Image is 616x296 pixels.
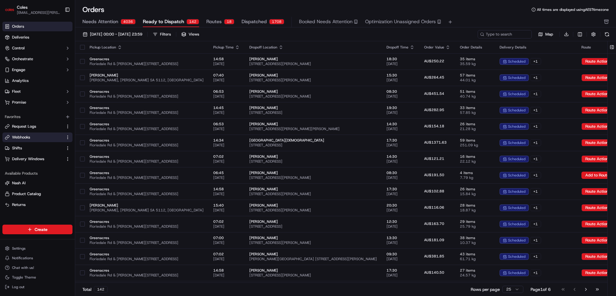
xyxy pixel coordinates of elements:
[213,175,240,180] span: [DATE]
[387,268,414,273] span: 17:30
[20,58,99,64] div: Start new chat
[213,235,240,240] span: 07:00
[12,24,24,29] span: Orders
[2,244,72,253] button: Settings
[213,73,240,78] span: 07:40
[460,273,490,278] span: 24.57 kg
[534,31,557,38] button: Map
[90,257,204,261] span: Floriedale Rd & [PERSON_NAME][STREET_ADDRESS]
[90,208,204,213] span: [PERSON_NAME], [PERSON_NAME] SA 5112, [GEOGRAPHIC_DATA]
[5,5,14,14] img: Coles
[460,138,490,143] span: 59 items
[387,240,414,245] span: [DATE]
[2,98,72,107] button: Promise
[249,252,377,257] span: [PERSON_NAME]
[90,154,204,159] span: Greenacres
[530,91,541,97] div: + 1
[12,180,26,186] span: Nash AI
[12,67,25,73] span: Engage
[90,273,204,278] span: Floriedale Rd & [PERSON_NAME][STREET_ADDRESS]
[82,286,108,293] div: Total
[424,140,447,145] span: AU$1371.63
[249,122,377,126] span: [PERSON_NAME]
[60,102,73,107] span: Pylon
[460,45,490,50] div: Order Details
[530,172,541,179] div: + 1
[387,257,414,261] span: [DATE]
[213,110,240,115] span: [DATE]
[460,208,490,213] span: 18.87 kg
[508,238,525,243] span: scheduled
[269,19,284,24] div: 1708
[249,219,377,224] span: [PERSON_NAME]
[90,235,204,240] span: Greenacres
[249,240,377,245] span: [STREET_ADDRESS][PERSON_NAME]
[5,191,70,197] a: Product Catalog
[387,273,414,278] span: [DATE]
[90,57,204,61] span: Greenacres
[12,135,30,140] span: Webhooks
[508,254,525,259] span: scheduled
[90,170,204,175] span: Greenacres
[90,240,204,245] span: Floriedale Rd & [PERSON_NAME][STREET_ADDRESS]
[508,222,525,226] span: scheduled
[12,78,29,83] span: Analytics
[249,203,377,208] span: [PERSON_NAME]
[90,73,204,78] span: [PERSON_NAME]
[424,238,444,242] span: AU$181.09
[90,78,204,83] span: [PERSON_NAME], [PERSON_NAME] SA 5112, [GEOGRAPHIC_DATA]
[90,175,204,180] span: Floriedale Rd & [PERSON_NAME][STREET_ADDRESS]
[42,102,73,107] a: Powered byPylon
[508,157,525,161] span: scheduled
[2,263,72,272] button: Chat with us!
[213,240,240,245] span: [DATE]
[213,105,240,110] span: 14:45
[508,124,525,129] span: scheduled
[424,270,444,275] span: AU$140.50
[90,203,204,208] span: [PERSON_NAME]
[4,85,48,96] a: 📗Knowledge Base
[530,188,541,195] div: + 1
[387,110,414,115] span: [DATE]
[90,45,204,50] div: Pickup Location
[460,143,490,148] span: 251.09 kg
[460,192,490,196] span: 15.84 kg
[249,73,377,78] span: [PERSON_NAME]
[424,189,444,194] span: AU$102.88
[213,252,240,257] span: 07:02
[5,180,70,186] a: Nash AI
[213,94,240,99] span: [DATE]
[90,126,204,131] span: Floriedale Rd & [PERSON_NAME][STREET_ADDRESS]
[424,45,450,50] div: Order Value
[387,126,414,131] span: [DATE]
[213,57,240,61] span: 14:58
[2,143,72,153] button: Shifts
[387,57,414,61] span: 18:30
[6,88,11,93] div: 📗
[424,156,444,161] span: AU$121.21
[249,78,377,83] span: [STREET_ADDRESS][PERSON_NAME]
[530,139,541,146] div: + 1
[102,59,109,67] button: Start new chat
[213,208,240,213] span: [DATE]
[213,138,240,143] span: 14:34
[12,35,29,40] span: Deliveries
[2,33,72,42] a: Deliveries
[460,219,490,224] span: 29 items
[12,191,41,197] span: Product Catalog
[90,192,204,196] span: Floriedale Rd & [PERSON_NAME][STREET_ADDRESS]
[460,159,490,164] span: 22.12 kg
[5,145,63,151] a: Shifts
[387,203,414,208] span: 20:30
[186,19,199,24] div: 142
[460,73,490,78] span: 57 items
[460,252,490,257] span: 43 items
[460,110,490,115] span: 57.85 kg
[213,154,240,159] span: 07:02
[387,45,414,50] div: Dropoff Time
[90,252,204,257] span: Greenacres
[6,24,109,34] p: Welcome 👋
[90,61,204,66] span: Floriedale Rd & [PERSON_NAME][STREET_ADDRESS]
[17,4,28,10] button: Coles
[249,110,377,115] span: [STREET_ADDRESS]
